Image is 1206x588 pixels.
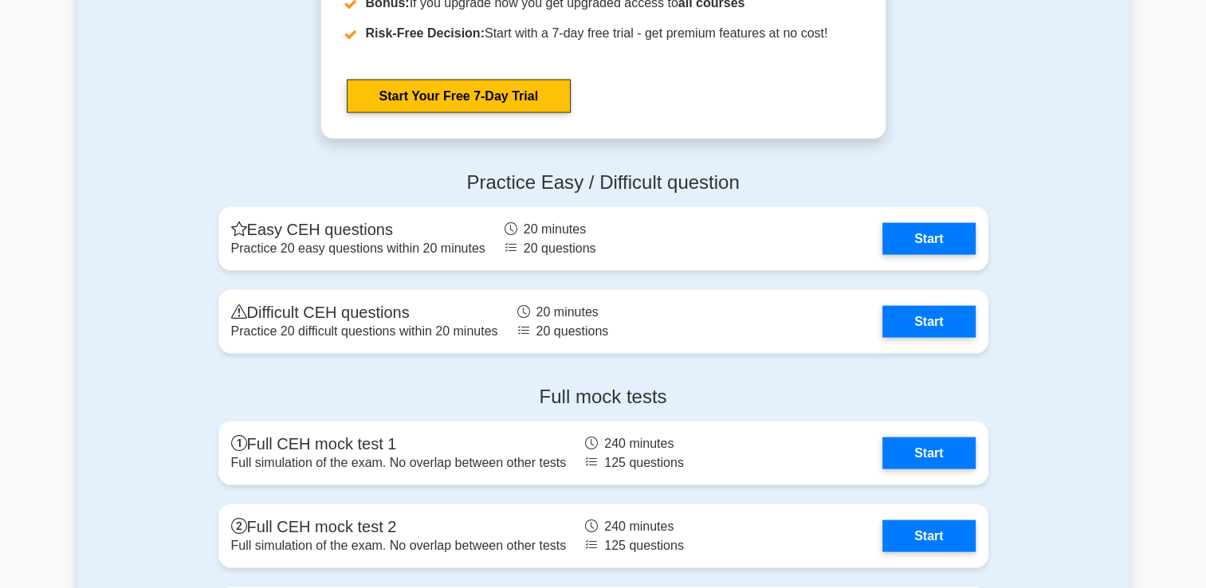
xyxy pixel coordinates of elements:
a: Start [882,223,975,255]
a: Start Your Free 7-Day Trial [347,80,571,113]
a: Start [882,306,975,338]
a: Start [882,520,975,552]
a: Start [882,437,975,469]
h4: Practice Easy / Difficult question [218,171,988,194]
h4: Full mock tests [218,386,988,409]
